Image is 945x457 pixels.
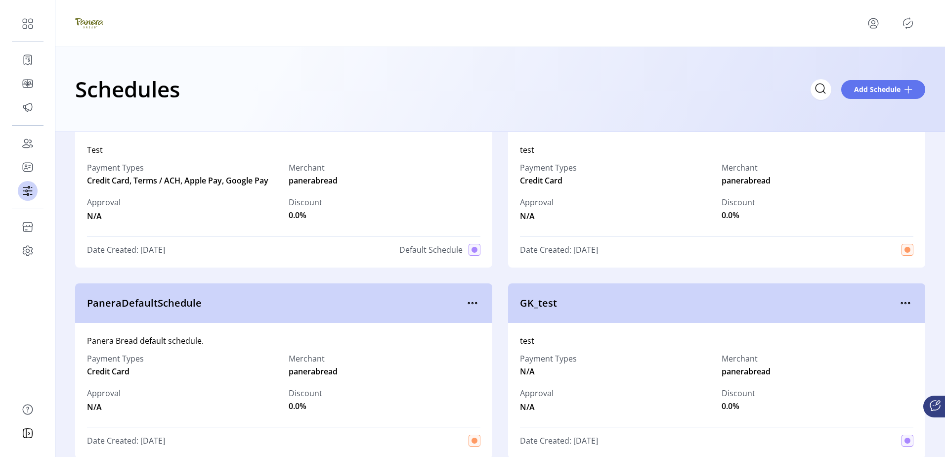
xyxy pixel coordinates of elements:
span: panerabread [722,175,771,186]
span: N/A [87,208,121,222]
span: GK_test [520,296,898,311]
label: Discount [722,387,755,399]
button: menu [865,15,881,31]
label: Discount [722,196,755,208]
span: 0.0% [722,400,739,412]
label: Payment Types [520,353,577,365]
input: Search [811,79,831,100]
span: N/A [520,366,535,377]
button: menu [465,295,480,311]
span: panerabread [722,366,771,377]
div: test [520,335,913,347]
span: Approval [520,196,554,208]
label: Merchant [722,162,771,174]
span: Credit Card [87,366,129,377]
label: Payment Types [87,162,279,174]
label: Merchant [722,353,771,365]
label: Merchant [289,162,338,174]
label: Discount [289,196,322,208]
span: panerabread [289,366,338,377]
span: Default Schedule [399,244,463,256]
div: test [520,144,913,156]
span: Credit Card [520,175,562,186]
div: Test [87,144,480,156]
span: Approval [87,196,121,208]
span: 0.0% [289,400,306,412]
div: Panera Bread default schedule. [87,335,480,347]
button: Add Schedule [841,80,925,99]
label: Discount [289,387,322,399]
span: N/A [87,399,121,413]
span: PaneraDefaultSchedule [87,296,465,311]
span: 0.0% [722,209,739,221]
span: panerabread [289,175,338,186]
img: logo [75,9,103,37]
button: Publisher Panel [900,15,916,31]
span: Approval [520,387,554,399]
span: Date Created: [DATE] [87,244,165,256]
label: Payment Types [520,162,577,174]
span: N/A [520,208,554,222]
span: 0.0% [289,209,306,221]
span: Date Created: [DATE] [520,244,598,256]
span: Date Created: [DATE] [87,435,165,447]
span: Date Created: [DATE] [520,435,598,447]
label: Payment Types [87,353,144,365]
span: Approval [87,387,121,399]
h1: Schedules [75,72,180,106]
span: Add Schedule [854,84,901,94]
span: Credit Card, Terms / ACH, Apple Pay, Google Pay [87,175,279,186]
button: menu [898,295,913,311]
label: Merchant [289,353,338,365]
span: N/A [520,399,554,413]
